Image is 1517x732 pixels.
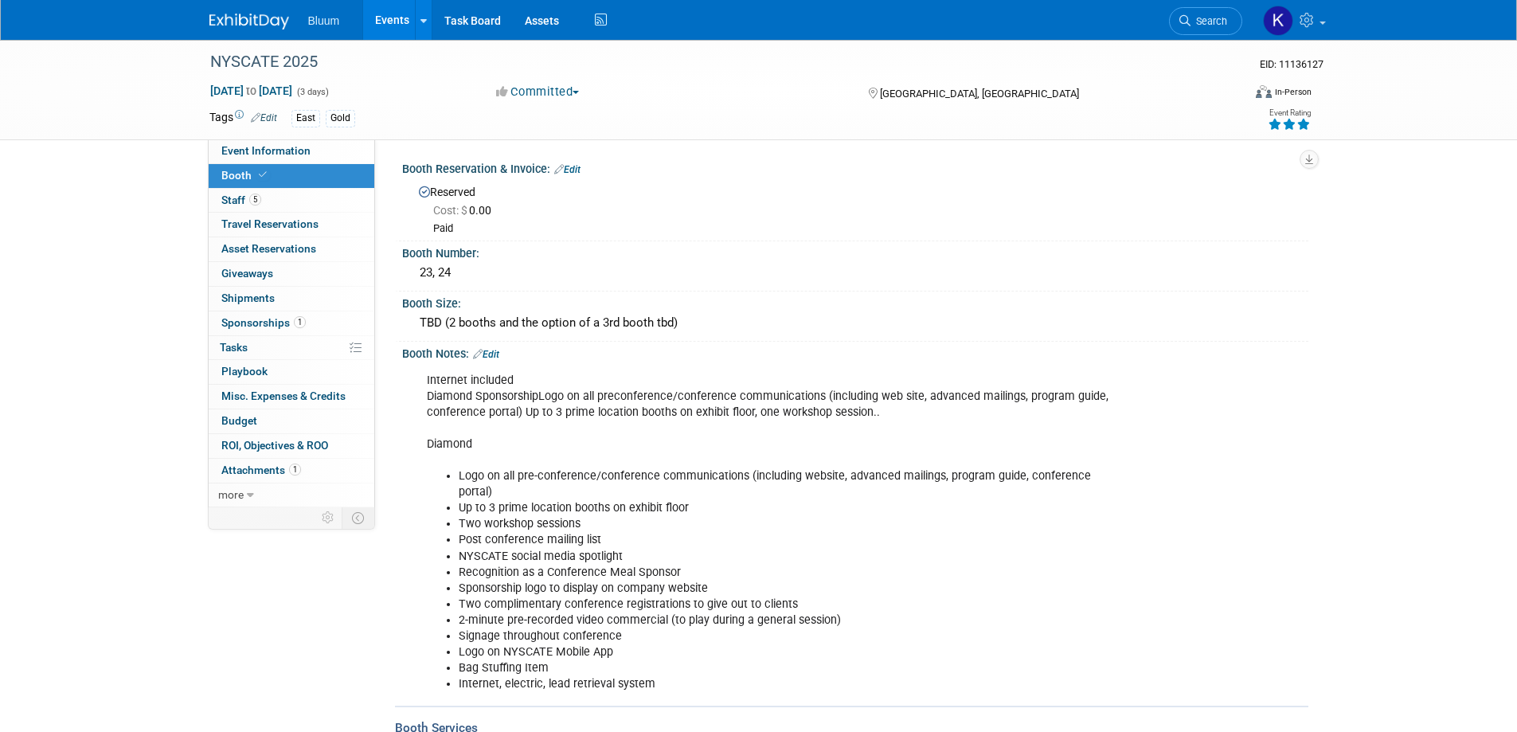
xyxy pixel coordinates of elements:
a: Staff5 [209,189,374,213]
span: Travel Reservations [221,217,319,230]
span: Tasks [220,341,248,354]
li: Recognition as a Conference Meal Sponsor [459,565,1124,581]
a: Playbook [209,360,374,384]
div: Event Rating [1268,109,1311,117]
span: (3 days) [295,87,329,97]
span: 0.00 [433,204,498,217]
a: Event Information [209,139,374,163]
li: Two workshop sessions [459,516,1124,532]
a: Search [1169,7,1242,35]
span: Playbook [221,365,268,378]
a: Edit [251,112,277,123]
span: Misc. Expenses & Credits [221,389,346,402]
div: Booth Number: [402,241,1308,261]
div: Booth Notes: [402,342,1308,362]
li: 2-minute pre-recorded video commercial (to play during a general session) [459,613,1124,628]
span: Booth [221,169,270,182]
a: Edit [473,349,499,360]
a: Misc. Expenses & Credits [209,385,374,409]
div: 23, 24 [414,260,1296,285]
a: Budget [209,409,374,433]
button: Committed [491,84,585,100]
li: Signage throughout conference [459,628,1124,644]
span: 1 [289,464,301,476]
a: Attachments1 [209,459,374,483]
i: Booth reservation complete [259,170,267,179]
div: Booth Reservation & Invoice: [402,157,1308,178]
li: Up to 3 prime location booths on exhibit floor [459,500,1124,516]
div: Event Format [1148,83,1312,107]
span: to [244,84,259,97]
td: Toggle Event Tabs [342,507,374,528]
span: Bluum [308,14,340,27]
a: Travel Reservations [209,213,374,237]
a: Sponsorships1 [209,311,374,335]
span: Attachments [221,464,301,476]
li: Bag Stuffing Item [459,660,1124,676]
li: Sponsorship logo to display on company website [459,581,1124,597]
li: Logo on NYSCATE Mobile App [459,644,1124,660]
span: 5 [249,194,261,206]
img: Format-Inperson.png [1256,85,1272,98]
div: Paid [433,222,1296,236]
a: ROI, Objectives & ROO [209,434,374,458]
span: ROI, Objectives & ROO [221,439,328,452]
span: Shipments [221,292,275,304]
span: Event Information [221,144,311,157]
span: Event ID: 11136127 [1260,58,1323,70]
a: Edit [554,164,581,175]
a: Giveaways [209,262,374,286]
li: NYSCATE social media spotlight [459,549,1124,565]
a: more [209,483,374,507]
span: Staff [221,194,261,206]
img: ExhibitDay [209,14,289,29]
span: 1 [294,316,306,328]
span: Budget [221,414,257,427]
span: [DATE] [DATE] [209,84,293,98]
td: Tags [209,109,277,127]
div: Booth Size: [402,292,1308,311]
span: Sponsorships [221,316,306,329]
div: TBD (2 booths and the option of a 3rd booth tbd) [414,311,1296,335]
img: Kellie Noller [1263,6,1293,36]
span: Search [1191,15,1227,27]
a: Shipments [209,287,374,311]
span: Giveaways [221,267,273,280]
div: In-Person [1274,86,1312,98]
li: Internet, electric, lead retrieval system [459,676,1124,692]
li: Post conference mailing list [459,532,1124,548]
a: Booth [209,164,374,188]
div: Gold [326,110,355,127]
div: Internet included Diamond SponsorshipLogo on all preconference/conference communications (includi... [416,365,1133,701]
a: Tasks [209,336,374,360]
span: more [218,488,244,501]
span: Asset Reservations [221,242,316,255]
li: Two complimentary conference registrations to give out to clients [459,597,1124,613]
td: Personalize Event Tab Strip [315,507,342,528]
a: Asset Reservations [209,237,374,261]
li: Logo on all pre-conference/conference communications (including website, advanced mailings, progr... [459,468,1124,500]
div: Reserved [414,180,1296,236]
div: NYSCATE 2025 [205,48,1218,76]
span: [GEOGRAPHIC_DATA], [GEOGRAPHIC_DATA] [880,88,1079,100]
div: East [291,110,320,127]
span: Cost: $ [433,204,469,217]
